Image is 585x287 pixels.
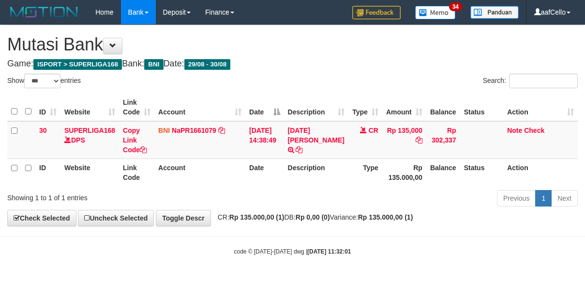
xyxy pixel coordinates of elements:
[245,94,284,121] th: Date: activate to sort column descending
[7,5,81,19] img: MOTION_logo.png
[296,213,330,221] strong: Rp 0,00 (0)
[483,74,578,88] label: Search:
[119,94,154,121] th: Link Code: activate to sort column ascending
[415,6,456,19] img: Button%20Memo.svg
[358,213,413,221] strong: Rp 135.000,00 (1)
[7,74,81,88] label: Show entries
[154,94,245,121] th: Account: activate to sort column ascending
[382,94,426,121] th: Amount: activate to sort column ascending
[158,127,170,134] span: BNI
[78,210,154,226] a: Uncheck Selected
[123,127,147,154] a: Copy Link Code
[213,213,413,221] span: CR: DB: Variance:
[33,59,122,70] span: ISPORT > SUPERLIGA168
[35,159,60,186] th: ID
[245,159,284,186] th: Date
[24,74,60,88] select: Showentries
[535,190,552,207] a: 1
[416,136,422,144] a: Copy Rp 135,000 to clipboard
[234,248,351,255] small: code © [DATE]-[DATE] dwg |
[245,121,284,159] td: [DATE] 14:38:49
[7,189,237,203] div: Showing 1 to 1 of 1 entries
[348,94,382,121] th: Type: activate to sort column ascending
[64,127,115,134] a: SUPERLIGA168
[218,127,225,134] a: Copy NaPR1661079 to clipboard
[35,94,60,121] th: ID: activate to sort column ascending
[497,190,536,207] a: Previous
[460,94,504,121] th: Status
[426,159,460,186] th: Balance
[288,127,345,144] a: [DATE][PERSON_NAME]
[156,210,211,226] a: Toggle Descr
[7,210,76,226] a: Check Selected
[470,6,519,19] img: panduan.png
[449,2,462,11] span: 34
[509,74,578,88] input: Search:
[382,121,426,159] td: Rp 135,000
[460,159,504,186] th: Status
[229,213,285,221] strong: Rp 135.000,00 (1)
[524,127,544,134] a: Check
[503,94,578,121] th: Action: activate to sort column ascending
[296,146,302,154] a: Copy RAJA GEYZA SAPUTRA to clipboard
[154,159,245,186] th: Account
[551,190,578,207] a: Next
[426,94,460,121] th: Balance
[352,6,401,19] img: Feedback.jpg
[184,59,231,70] span: 29/08 - 30/08
[39,127,47,134] span: 30
[307,248,351,255] strong: [DATE] 11:32:01
[426,121,460,159] td: Rp 302,337
[7,35,578,54] h1: Mutasi Bank
[144,59,163,70] span: BNI
[7,59,578,69] h4: Game: Bank: Date:
[119,159,154,186] th: Link Code
[507,127,522,134] a: Note
[382,159,426,186] th: Rp 135.000,00
[284,94,348,121] th: Description: activate to sort column ascending
[60,121,119,159] td: DPS
[60,159,119,186] th: Website
[60,94,119,121] th: Website: activate to sort column ascending
[348,159,382,186] th: Type
[172,127,216,134] a: NaPR1661079
[369,127,378,134] span: CR
[503,159,578,186] th: Action
[284,159,348,186] th: Description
